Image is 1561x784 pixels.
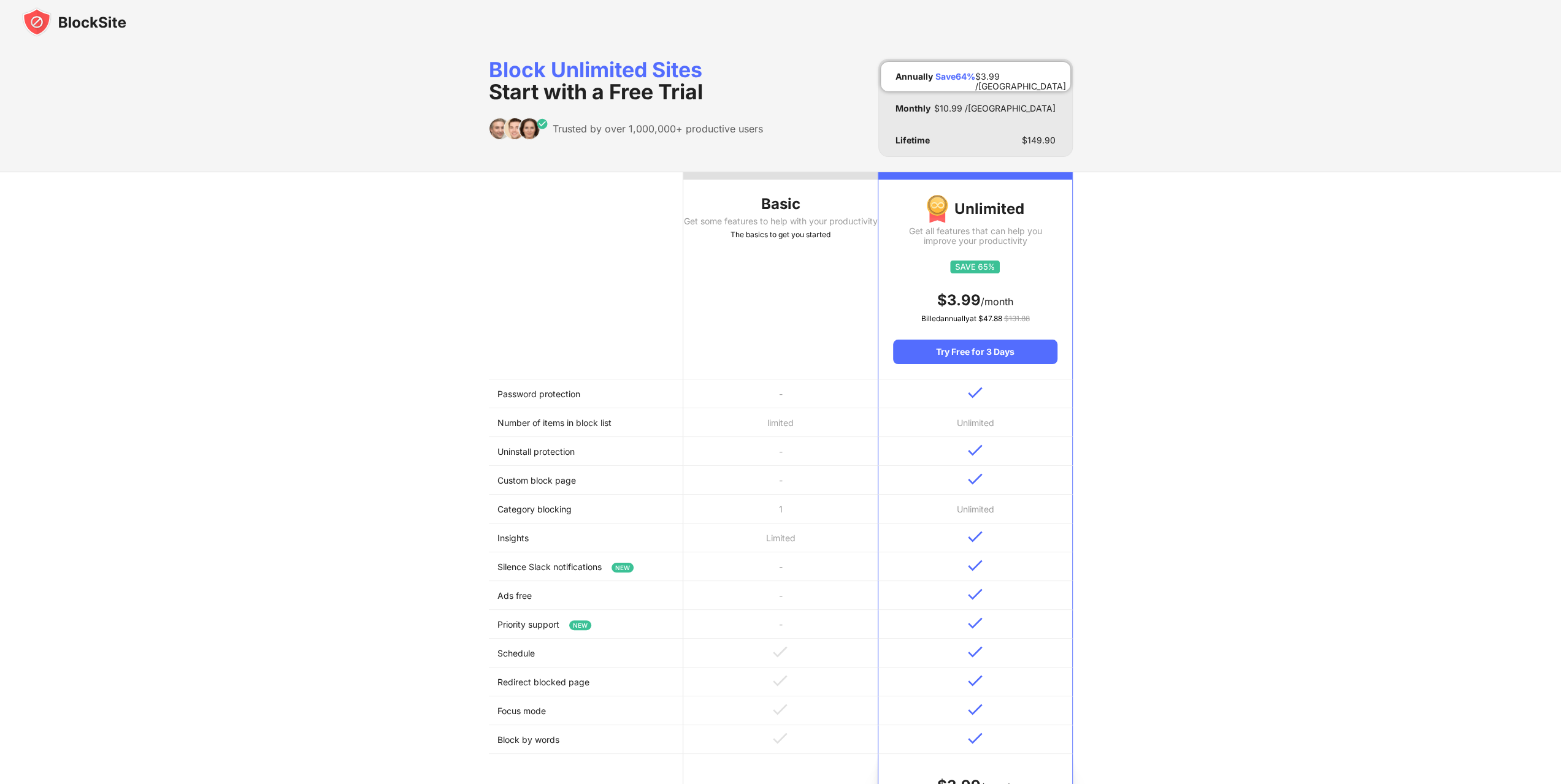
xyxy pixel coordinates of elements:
[773,675,788,687] img: v-grey.svg
[569,620,591,630] span: NEW
[893,340,1057,364] div: Try Free for 3 Days
[489,118,548,140] img: trusted-by.svg
[896,104,930,113] div: Monthly
[773,704,788,715] img: v-grey.svg
[683,466,878,495] td: -
[975,72,1066,82] div: $ 3.99 /[GEOGRAPHIC_DATA]
[1022,135,1056,145] div: $ 149.90
[683,495,878,523] td: 1
[934,104,1056,113] div: $ 10.99 /[GEOGRAPHIC_DATA]
[893,313,1057,325] div: Billed annually at $ 47.88
[683,194,878,214] div: Basic
[937,291,981,309] span: $ 3.99
[926,194,948,224] img: img-premium-medal
[878,408,1072,437] td: Unlimited
[489,610,683,639] td: Priority support
[968,560,983,571] img: v-blue.svg
[683,408,878,437] td: limited
[489,79,703,104] span: Start with a Free Trial
[968,617,983,629] img: v-blue.svg
[683,552,878,581] td: -
[893,291,1057,310] div: /month
[773,733,788,744] img: v-grey.svg
[968,387,983,398] img: v-blue.svg
[489,552,683,581] td: Silence Slack notifications
[968,531,983,542] img: v-blue.svg
[683,216,878,226] div: Get some features to help with your productivity
[683,437,878,466] td: -
[968,704,983,715] img: v-blue.svg
[489,696,683,725] td: Focus mode
[968,675,983,687] img: v-blue.svg
[489,408,683,437] td: Number of items in block list
[489,639,683,668] td: Schedule
[893,194,1057,224] div: Unlimited
[489,523,683,552] td: Insights
[489,495,683,523] td: Category blocking
[683,379,878,408] td: -
[489,437,683,466] td: Uninstall protection
[683,581,878,610] td: -
[896,72,933,82] div: Annually
[489,379,683,408] td: Password protection
[22,7,126,37] img: blocksite-icon-black.svg
[878,495,1072,523] td: Unlimited
[489,725,683,754] td: Block by words
[968,646,983,658] img: v-blue.svg
[893,226,1057,246] div: Get all features that can help you improve your productivity
[489,668,683,696] td: Redirect blocked page
[1003,314,1029,323] span: $ 131.88
[489,59,763,103] div: Block Unlimited Sites
[489,581,683,610] td: Ads free
[968,473,983,485] img: v-blue.svg
[773,646,788,658] img: v-grey.svg
[489,466,683,495] td: Custom block page
[553,123,763,135] div: Trusted by over 1,000,000+ productive users
[968,444,983,456] img: v-blue.svg
[896,135,930,145] div: Lifetime
[935,72,975,82] div: Save 64 %
[968,733,983,744] img: v-blue.svg
[950,261,1000,273] img: save65.svg
[968,588,983,600] img: v-blue.svg
[612,563,634,573] span: NEW
[683,610,878,639] td: -
[683,523,878,552] td: Limited
[683,229,878,241] div: The basics to get you started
